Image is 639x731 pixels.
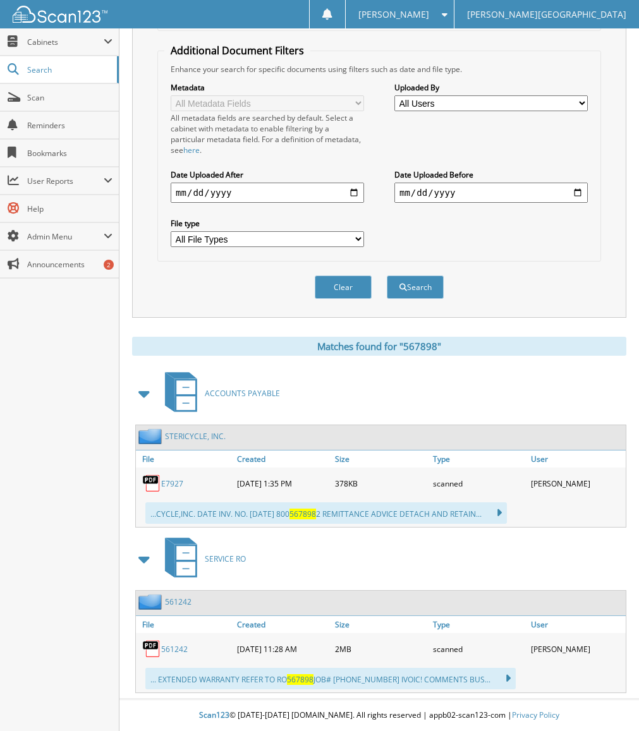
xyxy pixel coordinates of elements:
[145,668,516,689] div: ... EXTENDED WARRANTY REFER TO RO JOB# [PHONE_NUMBER] IVOIC! COMMENTS BUS...
[234,636,332,662] div: [DATE] 11:28 AM
[332,471,430,496] div: 378KB
[138,428,165,444] img: folder2.png
[27,37,104,47] span: Cabinets
[138,594,165,610] img: folder2.png
[119,700,639,731] div: © [DATE]-[DATE] [DOMAIN_NAME]. All rights reserved | appb02-scan123-com |
[142,639,161,658] img: PDF.png
[171,218,364,229] label: File type
[27,231,104,242] span: Admin Menu
[27,176,104,186] span: User Reports
[171,169,364,180] label: Date Uploaded After
[104,260,114,270] div: 2
[234,471,332,496] div: [DATE] 1:35 PM
[171,112,364,155] div: All metadata fields are searched by default. Select a cabinet with metadata to enable filtering b...
[430,471,528,496] div: scanned
[132,337,626,356] div: Matches found for "567898"
[171,183,364,203] input: start
[171,82,364,93] label: Metadata
[161,478,183,489] a: E7927
[387,275,444,299] button: Search
[205,553,246,564] span: SERVICE RO
[332,636,430,662] div: 2MB
[164,64,594,75] div: Enhance your search for specific documents using filters such as date and file type.
[157,368,280,418] a: ACCOUNTS PAYABLE
[27,64,111,75] span: Search
[528,616,626,633] a: User
[27,92,113,103] span: Scan
[165,596,192,607] a: 561242
[136,616,234,633] a: File
[183,145,200,155] a: here
[199,710,229,720] span: Scan123
[315,275,372,299] button: Clear
[289,509,316,519] span: 567898
[136,450,234,468] a: File
[27,259,113,270] span: Announcements
[161,644,188,655] a: 561242
[27,203,113,214] span: Help
[234,450,332,468] a: Created
[430,636,528,662] div: scanned
[27,120,113,131] span: Reminders
[467,11,626,18] span: [PERSON_NAME][GEOGRAPHIC_DATA]
[145,502,507,524] div: ...CYCLE,INC. DATE INV. NO. [DATE] 800 2 REMITTANCE ADVICE DETACH AND RETAIN...
[27,148,113,159] span: Bookmarks
[528,471,626,496] div: [PERSON_NAME]
[528,636,626,662] div: [PERSON_NAME]
[430,616,528,633] a: Type
[165,431,226,442] a: STERICYCLE, INC.
[205,388,280,399] span: ACCOUNTS PAYABLE
[164,44,310,57] legend: Additional Document Filters
[358,11,429,18] span: [PERSON_NAME]
[287,674,313,685] span: 567898
[394,183,588,203] input: end
[13,6,107,23] img: scan123-logo-white.svg
[430,450,528,468] a: Type
[394,169,588,180] label: Date Uploaded Before
[157,534,246,584] a: SERVICE RO
[142,474,161,493] img: PDF.png
[234,616,332,633] a: Created
[528,450,626,468] a: User
[512,710,559,720] a: Privacy Policy
[332,616,430,633] a: Size
[332,450,430,468] a: Size
[394,82,588,93] label: Uploaded By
